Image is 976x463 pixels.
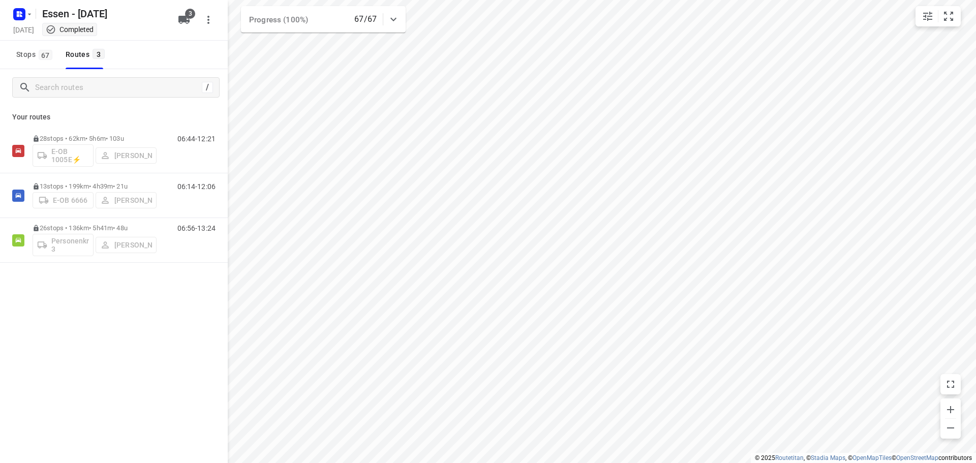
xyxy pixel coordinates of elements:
div: This project completed. You cannot make any changes to it. [46,24,94,35]
span: 3 [93,49,105,59]
button: Map settings [918,6,938,26]
div: Routes [66,48,108,61]
li: © 2025 , © , © © contributors [755,454,972,461]
button: 3 [174,10,194,30]
a: OpenMapTiles [852,454,892,461]
p: 13 stops • 199km • 4h39m • 21u [33,182,157,190]
a: Routetitan [775,454,804,461]
p: 67/67 [354,13,377,25]
span: Progress (100%) [249,15,308,24]
a: Stadia Maps [811,454,845,461]
span: 67 [39,50,52,60]
p: 06:44-12:21 [177,135,216,143]
div: small contained button group [916,6,961,26]
p: 06:14-12:06 [177,182,216,191]
button: Fit zoom [938,6,959,26]
a: OpenStreetMap [896,454,938,461]
div: Progress (100%)67/67 [241,6,406,33]
p: 26 stops • 136km • 5h41m • 48u [33,224,157,232]
p: 28 stops • 62km • 5h6m • 103u [33,135,157,142]
p: Your routes [12,112,216,122]
div: / [202,82,213,93]
p: 06:56-13:24 [177,224,216,232]
span: 3 [185,9,195,19]
button: More [198,10,219,30]
input: Search routes [35,80,202,96]
span: Stops [16,48,55,61]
